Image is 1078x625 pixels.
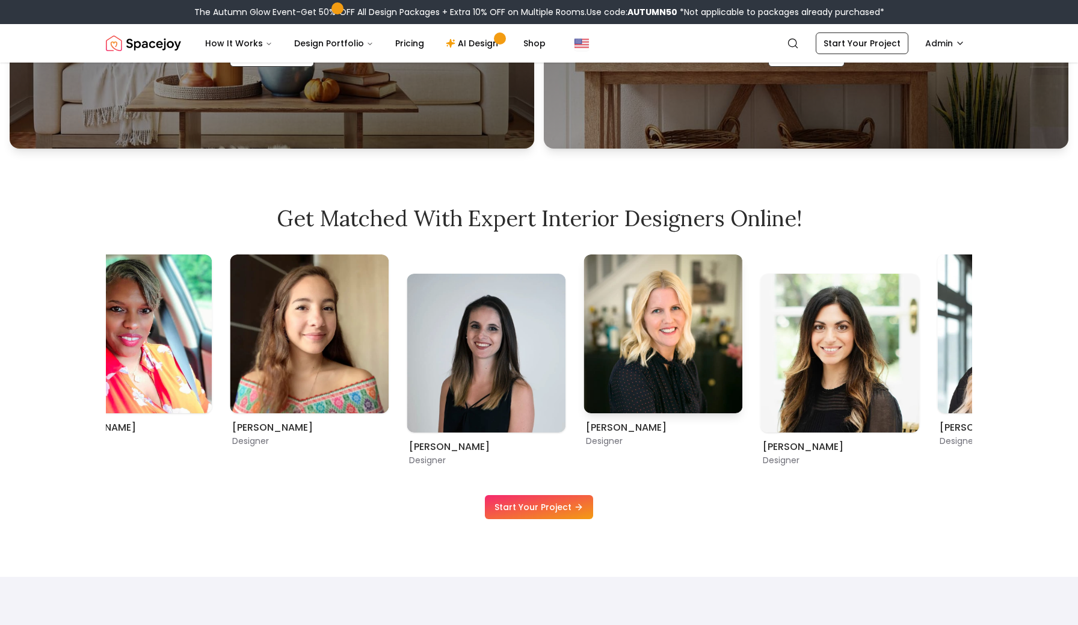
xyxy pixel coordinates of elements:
p: Designer [763,454,917,466]
div: Carousel [106,254,972,466]
p: Designer [232,435,386,447]
img: United States [574,36,589,51]
img: Christina Manzo [760,274,919,433]
h2: Get Matched with Expert Interior Designers Online! [106,206,972,230]
nav: Main [196,31,555,55]
h6: [PERSON_NAME] [232,420,386,435]
div: 4 / 11 [760,254,919,466]
img: Tina Martidelcampo [584,254,742,413]
p: Designer [55,435,209,447]
h6: [PERSON_NAME] [409,440,563,454]
div: 1 / 11 [230,254,389,428]
h6: [PERSON_NAME] [586,420,740,435]
div: 11 / 11 [53,254,212,428]
img: Spacejoy Logo [106,31,181,55]
div: 3 / 11 [584,254,742,428]
img: Maria Castillero [230,254,389,413]
h6: [PERSON_NAME] [763,440,917,454]
a: Pricing [386,31,434,55]
span: Use code: [587,6,677,18]
div: 2 / 11 [407,254,565,466]
nav: Global [106,24,972,63]
div: The Autumn Glow Event-Get 50% OFF All Design Packages + Extra 10% OFF on Multiple Rooms. [194,6,884,18]
p: Designer [586,435,740,447]
a: Shop [514,31,555,55]
h6: [PERSON_NAME] [55,420,209,435]
a: Start Your Project [816,32,908,54]
button: Design Portfolio [285,31,383,55]
b: AUTUMN50 [627,6,677,18]
span: *Not applicable to packages already purchased* [677,6,884,18]
button: How It Works [196,31,282,55]
a: Start Your Project [485,495,593,519]
img: Crystal J. Lucas [53,254,212,413]
a: Spacejoy [106,31,181,55]
p: Designer [409,454,563,466]
button: Admin [918,32,972,54]
a: AI Design [436,31,511,55]
img: Angela Amore [407,274,565,433]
